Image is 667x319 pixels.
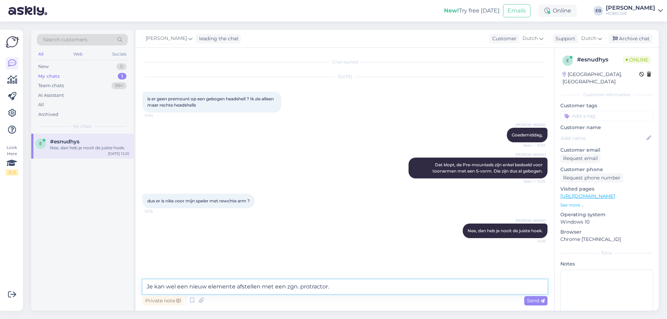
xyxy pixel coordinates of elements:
span: [PERSON_NAME] [146,35,187,42]
input: Add name [561,134,645,142]
p: Windows 10 [560,218,653,226]
a: [PERSON_NAME]HOBO hifi [606,5,663,16]
p: Customer tags [560,102,653,109]
div: 1 [118,73,126,80]
div: Archive chat [609,34,652,43]
span: Nee, dan heb je nooit de juiste hoek. [468,228,543,233]
textarea: Je kan wel een nieuw elemente afstellen met een zgn. protractor. [142,279,547,294]
div: Private note [142,296,183,305]
div: 99+ [112,82,126,89]
p: Customer phone [560,166,653,173]
div: AI Assistant [38,92,64,99]
span: 12:26 [519,238,545,244]
p: See more ... [560,202,653,208]
p: Visited pages [560,185,653,193]
span: is er geen premount op een gebogen headshell ? Ik zie alleen maar rechte headshells [147,96,275,108]
a: [URL][DOMAIN_NAME] [560,193,615,199]
span: Seen ✓ 12:25 [519,179,545,184]
span: e [566,58,569,63]
div: Look Here [6,144,18,176]
div: All [37,50,45,59]
input: Add a tag [560,111,653,121]
span: Dat klopt, de Pre-mounteds zijn enkel bedoeld voor toonarmen met een S-vorm. Die zijn dus al gebo... [433,162,544,174]
div: Try free [DATE]: [444,7,500,15]
p: Operating system [560,211,653,218]
span: Dutch [581,35,596,42]
span: [PERSON_NAME] [516,218,545,223]
span: #esnudhys [50,138,80,145]
div: leading the chat [196,35,239,42]
span: Seen ✓ 12:24 [519,143,545,148]
span: Search customers [43,36,87,43]
p: Chrome [TECHNICAL_ID] [560,236,653,243]
div: [DATE] 12:25 [108,151,129,156]
span: Dutch [522,35,538,42]
p: Customer name [560,124,653,131]
span: Goedemiddag, [512,132,543,137]
div: Online [539,5,577,17]
span: e [39,141,42,146]
div: New [38,63,49,70]
div: 0 [116,63,126,70]
div: All [38,101,44,108]
b: New! [444,7,459,14]
div: Chat started [142,59,547,65]
p: Customer email [560,146,653,154]
span: [PERSON_NAME] [516,152,545,157]
div: [DATE] [142,74,547,80]
div: Request email [560,154,601,163]
div: Team chats [38,82,64,89]
span: Send [527,297,545,304]
span: My chats [73,123,92,129]
div: 2 / 3 [6,169,18,176]
div: [GEOGRAPHIC_DATA], [GEOGRAPHIC_DATA] [562,71,639,85]
div: Customer [489,35,517,42]
div: Support [553,35,575,42]
div: Archived [38,111,58,118]
div: HOBO hifi [606,11,655,16]
div: [PERSON_NAME] [606,5,655,11]
span: 12:25 [145,209,171,214]
p: Notes [560,260,653,268]
span: dus er is niks voor mijn speler met rewchte arm ? [147,198,250,203]
div: Web [72,50,84,59]
span: Online [623,56,651,64]
div: Customer information [560,92,653,98]
img: Askly Logo [6,35,19,49]
p: Browser [560,228,653,236]
div: # esnudhys [577,56,623,64]
div: EB [593,6,603,16]
div: Socials [111,50,128,59]
div: Extra [560,250,653,256]
span: 12:24 [145,113,171,118]
span: [PERSON_NAME] [516,122,545,127]
div: My chats [38,73,60,80]
button: Emails [503,4,530,17]
div: Request phone number [560,173,623,183]
div: Nee, dan heb je nooit de juiste hoek. [50,145,129,151]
